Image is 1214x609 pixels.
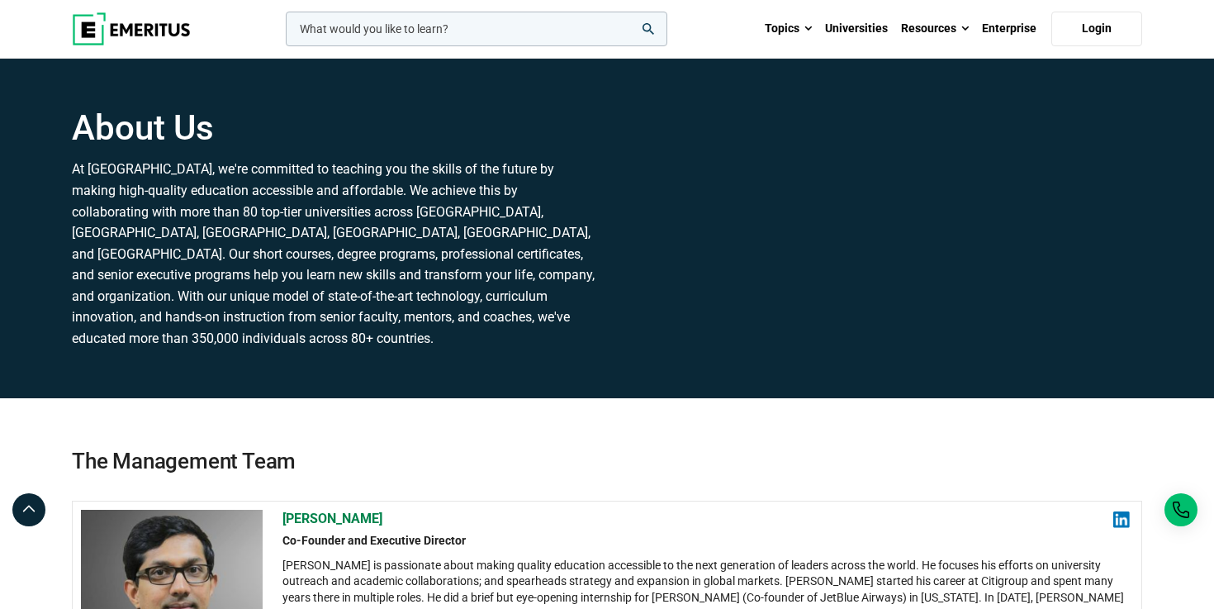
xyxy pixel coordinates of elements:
[72,107,597,149] h1: About Us
[286,12,667,46] input: woocommerce-product-search-field-0
[72,159,597,349] p: At [GEOGRAPHIC_DATA], we're committed to teaching you the skills of the future by making high-qua...
[282,510,1130,528] h2: [PERSON_NAME]
[72,398,1142,476] h2: The Management Team
[617,108,1142,369] iframe: YouTube video player
[1051,12,1142,46] a: Login
[1113,511,1130,528] img: linkedin.png
[282,533,1130,550] h2: Co-Founder and Executive Director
